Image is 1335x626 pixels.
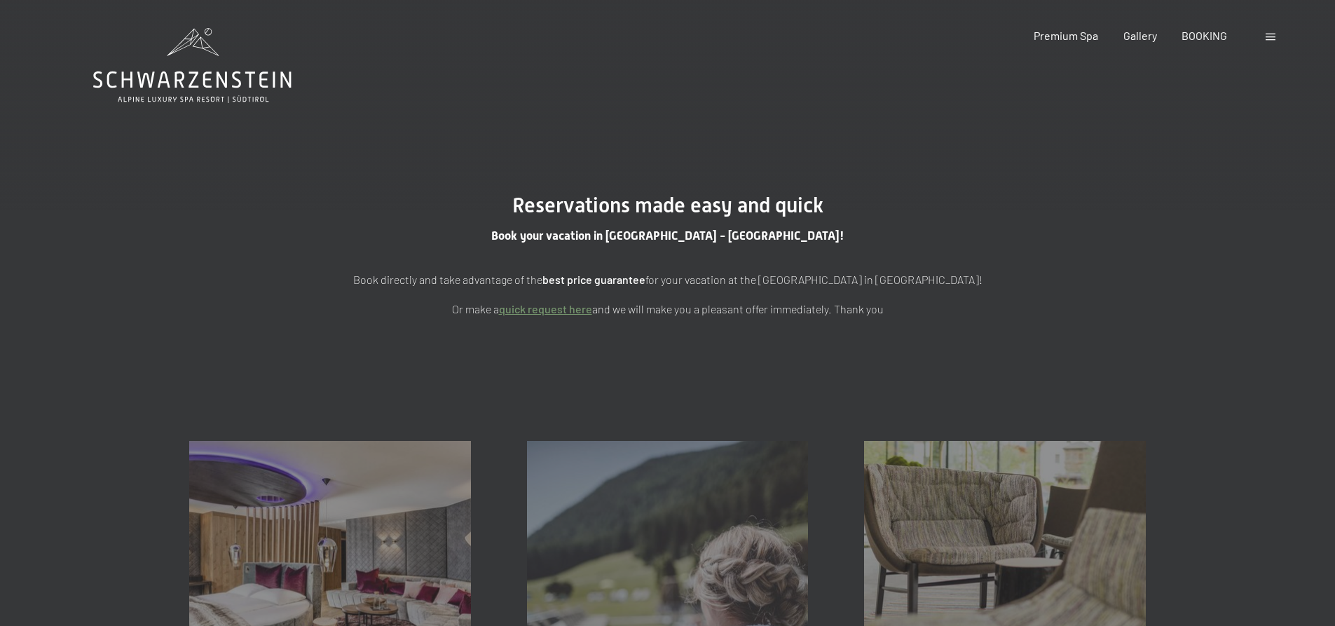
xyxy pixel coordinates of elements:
[317,271,1018,289] p: Book directly and take advantage of the for your vacation at the [GEOGRAPHIC_DATA] in [GEOGRAPHIC...
[542,273,645,286] strong: best price guarantee
[317,300,1018,318] p: Or make a and we will make you a pleasant offer immediately. Thank you
[1123,29,1157,42] a: Gallery
[491,229,844,243] span: Book your vacation in [GEOGRAPHIC_DATA] - [GEOGRAPHIC_DATA]!
[1034,29,1098,42] a: Premium Spa
[499,302,592,315] a: quick request here
[1182,29,1227,42] a: BOOKING
[512,193,823,217] span: Reservations made easy and quick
